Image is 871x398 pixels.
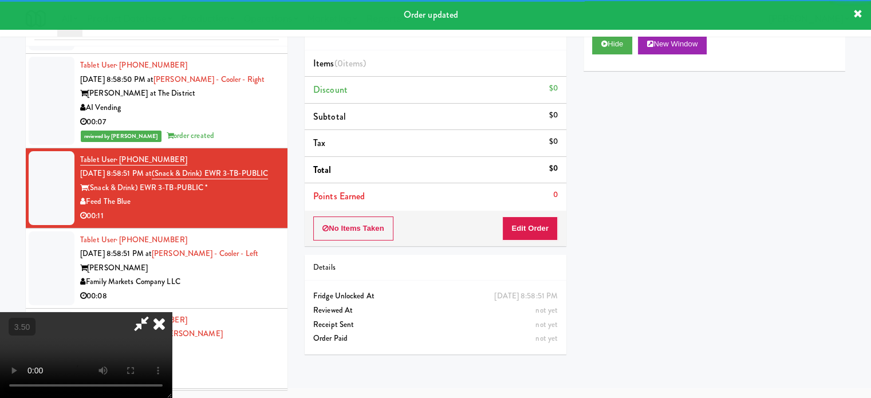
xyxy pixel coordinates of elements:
div: 0 [553,188,558,202]
a: (Snack & Drink) EWR 3-TB-PUBLIC [152,168,268,179]
span: Subtotal [313,110,346,123]
span: [DATE] 8:58:51 PM at [80,248,152,259]
div: $0 [549,135,558,149]
span: · [PHONE_NUMBER] [116,154,187,165]
div: Jubel Micro Markets [80,355,279,369]
div: Order Paid [313,332,558,346]
span: Discount [313,83,348,96]
button: Edit Order [502,216,558,241]
span: reviewed by [PERSON_NAME] [81,131,161,142]
div: 00:04 [80,369,279,384]
a: Tablet User· [PHONE_NUMBER] [80,60,187,70]
span: not yet [535,305,558,316]
span: not yet [535,319,558,330]
div: Receipt Sent [313,318,558,332]
button: New Window [638,34,707,54]
span: Order updated [404,8,458,21]
span: · [PHONE_NUMBER] [116,234,187,245]
div: St. [PERSON_NAME] [80,341,279,356]
div: AI Vending [80,101,279,115]
a: Tablet User· [PHONE_NUMBER] [80,234,187,245]
li: Tablet User· [PHONE_NUMBER][DATE] 8:58:51 PM at[PERSON_NAME] - Cooler - Left[PERSON_NAME]Family M... [26,228,287,309]
a: [PERSON_NAME] - Cooler - Left [152,248,258,259]
div: 00:07 [80,115,279,129]
div: [DATE] 8:58:51 PM [494,289,558,304]
a: St. [PERSON_NAME] [151,328,223,339]
div: 00:11 [80,209,279,223]
span: Points Earned [313,190,365,203]
a: Tablet User· [PHONE_NUMBER] [80,154,187,165]
span: Items [313,57,366,70]
div: 00:08 [80,289,279,304]
h5: Feed The Blue [313,29,558,37]
span: (0 ) [334,57,366,70]
li: Tablet User· [PHONE_NUMBER][DATE] 8:59:19 PM atSt. [PERSON_NAME]St. [PERSON_NAME]Jubel Micro Mark... [26,309,287,389]
div: Details [313,261,558,275]
span: not yet [535,333,558,344]
span: Total [313,163,332,176]
div: Feed The Blue [80,195,279,209]
li: Tablet User· [PHONE_NUMBER][DATE] 8:58:51 PM at(Snack & Drink) EWR 3-TB-PUBLIC(Snack & Drink) EWR... [26,148,287,228]
button: No Items Taken [313,216,393,241]
button: Hide [592,34,632,54]
span: Tax [313,136,325,149]
div: $0 [549,81,558,96]
div: $0 [549,161,558,176]
span: [DATE] 8:58:50 PM at [80,74,153,85]
div: Reviewed At [313,304,558,318]
div: Fridge Unlocked At [313,289,558,304]
div: Family Markets Company LLC [80,275,279,289]
div: [PERSON_NAME] at The District [80,86,279,101]
span: order created [167,130,214,141]
a: [PERSON_NAME] - Cooler - Right [153,74,265,85]
span: [DATE] 8:58:51 PM at [80,168,152,179]
div: [PERSON_NAME] [80,261,279,275]
li: Tablet User· [PHONE_NUMBER][DATE] 8:58:50 PM at[PERSON_NAME] - Cooler - Right[PERSON_NAME] at The... [26,54,287,148]
div: (Snack & Drink) EWR 3-TB-PUBLIC * [80,181,279,195]
div: $0 [549,108,558,123]
span: · [PHONE_NUMBER] [116,60,187,70]
ng-pluralize: items [343,57,364,70]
